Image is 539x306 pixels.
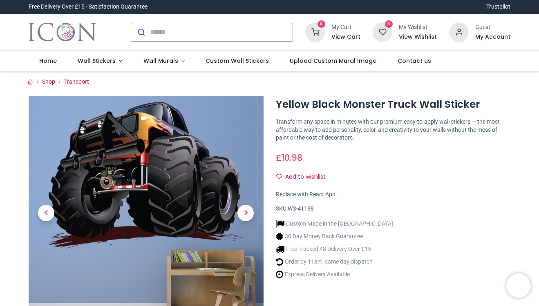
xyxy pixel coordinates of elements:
[276,270,393,279] li: Express Delivery Available
[276,220,393,228] li: Custom Made in the [GEOGRAPHIC_DATA]
[38,205,54,221] span: Previous
[67,51,133,72] a: Wall Stickers
[399,23,437,31] div: My Wishlist
[331,33,360,41] a: View Cart
[385,20,393,28] sup: 0
[78,57,116,65] span: Wall Stickers
[276,245,393,253] li: Free Tracked 48 Delivery Over £15
[282,152,302,164] span: 10.98
[331,23,360,31] div: My Cart
[276,174,282,180] i: Add to wishlist
[290,57,376,65] span: Upload Custom Mural Image
[29,21,96,44] a: Logo of Icon Wall Stickers
[39,57,57,65] span: Home
[276,232,393,241] li: 30 Day Money Back Guarantee
[288,205,314,212] span: WS-41188
[206,57,269,65] span: Custom Wall Stickers
[305,28,325,35] a: 0
[237,205,254,221] span: Next
[276,98,511,111] h1: Yellow Black Monster Truck Wall Sticker
[276,205,511,213] div: SKU:
[29,21,96,44] img: Icon Wall Stickers
[486,3,510,11] a: Trustpilot
[398,57,431,65] span: Contact us
[399,33,437,41] a: View Wishlist
[64,78,89,85] a: Transport
[318,20,325,28] sup: 0
[276,118,511,142] p: Transform any space in minutes with our premium easy-to-apply wall stickers — the most affordable...
[131,23,150,41] button: Submit
[133,51,195,72] a: Wall Murals
[29,3,148,11] div: Free Delivery Over £15 - Satisfaction Guarantee
[143,57,178,65] span: Wall Murals
[475,23,510,31] div: Guest
[475,33,510,41] a: My Account
[228,131,263,295] a: Next
[373,28,392,35] a: 0
[42,78,55,85] a: Shop
[276,152,302,164] span: £
[276,170,333,184] button: Add to wishlistAdd to wishlist
[506,273,531,298] iframe: Brevo live chat
[29,131,64,295] a: Previous
[276,257,393,266] li: Order by 11am, same day dispatch
[276,191,511,199] div: Replace with React App.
